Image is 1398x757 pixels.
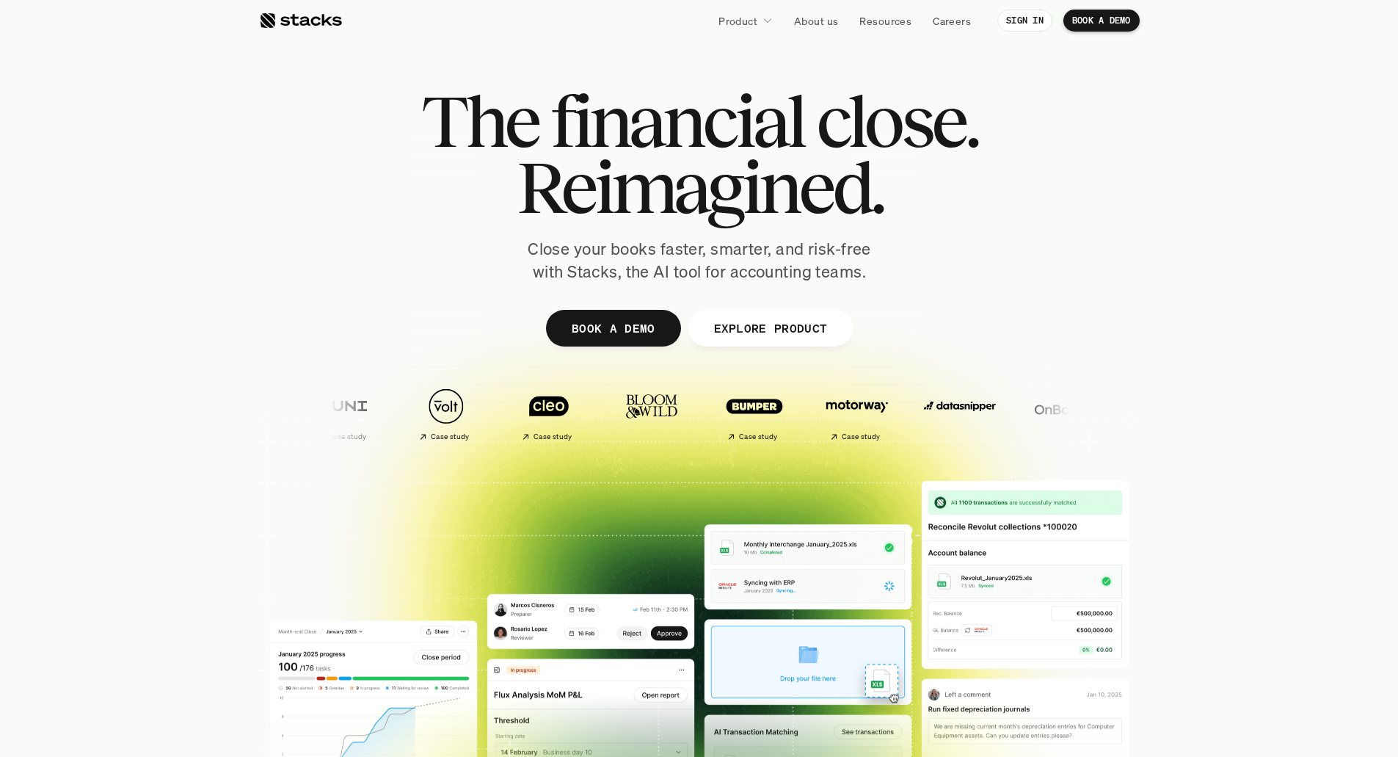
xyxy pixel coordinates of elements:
[319,432,358,441] h2: Case study
[421,88,538,154] span: The
[173,280,238,290] a: Privacy Policy
[571,317,655,338] p: BOOK A DEMO
[1006,15,1044,26] p: SIGN IN
[516,154,882,220] span: Reimagined.
[794,13,838,29] p: About us
[627,432,666,441] h2: Case study
[1063,10,1140,32] a: BOOK A DEMO
[816,88,977,154] span: close.
[595,380,691,447] a: Case study
[390,380,485,447] a: Case study
[422,432,461,441] h2: Case study
[713,317,827,338] p: EXPLORE PRODUCT
[698,380,793,447] a: Case study
[550,88,804,154] span: financial
[516,238,883,283] p: Close your books faster, smarter, and risk-free with Stacks, the AI tool for accounting teams.
[933,13,971,29] p: Careers
[688,310,853,347] a: EXPLORE PRODUCT
[785,7,847,34] a: About us
[1072,15,1131,26] p: BOOK A DEMO
[718,13,757,29] p: Product
[851,7,920,34] a: Resources
[287,380,382,447] a: Case study
[997,10,1052,32] a: SIGN IN
[730,432,769,441] h2: Case study
[859,13,911,29] p: Resources
[924,7,980,34] a: Careers
[545,310,680,347] a: BOOK A DEMO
